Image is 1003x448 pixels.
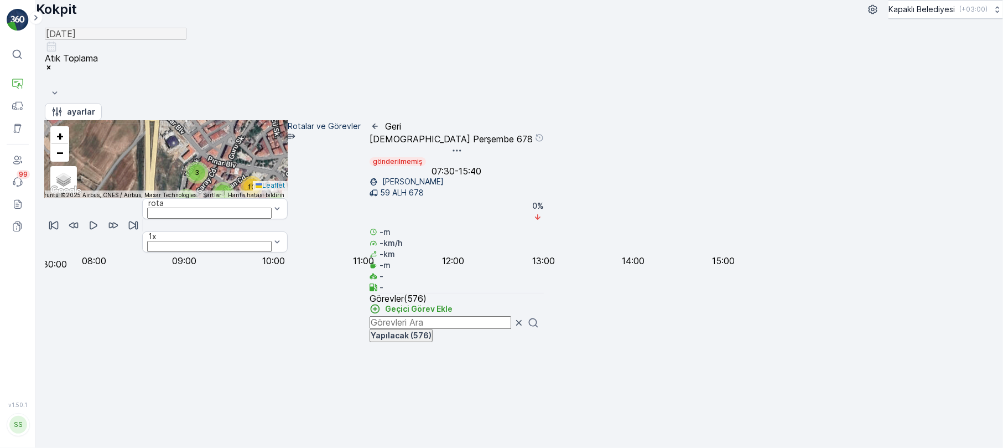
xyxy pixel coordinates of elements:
a: Şartlar (yeni sekmede açılır) [203,192,221,198]
a: Layers [51,167,76,192]
button: Yapılacak (576) [370,329,433,342]
div: Yardım Araç İkonu [535,133,544,144]
p: 10:00 [262,256,285,266]
span: + [56,128,64,143]
p: 08:00 [82,256,106,266]
span: 3 [221,189,225,197]
span: v 1.50.1 [7,401,29,408]
p: Geri [385,121,401,131]
div: 3 [212,182,234,204]
input: Görevleri veya konumu arayın [45,171,153,181]
p: -m [380,260,391,271]
p: -m [380,226,391,238]
a: Bu bölgeyi Google Haritalar'da açın (yeni pencerede açılır) [48,184,84,198]
div: 10 [241,176,263,198]
p: - [380,271,383,282]
p: [DEMOGRAPHIC_DATA] Perşembe 678 [370,134,533,144]
span: 3 [195,168,199,177]
p: -km/h [380,238,402,249]
p: 0 % [532,200,544,212]
p: 59 ALH 678 [380,187,424,198]
input: dd/mm/yyyy [45,28,186,40]
p: - [380,282,383,293]
p: 09:00 [172,256,196,266]
p: 13:00 [532,256,555,266]
div: 3 [175,189,198,211]
a: Geçici Görev Ekle [370,303,453,315]
p: 14:00 [622,256,645,266]
span: [PERSON_NAME] [52,121,106,130]
div: 3 [186,162,208,184]
div: Remove Atık Toplama [45,63,184,73]
p: -km [380,249,395,260]
p: Görevler ( 576 ) [370,293,544,303]
p: Kokpit [36,1,77,18]
p: Geçici Görev Ekle [385,303,453,315]
a: Uzaklaştır [51,144,68,161]
p: 07:30-15:40 [432,166,482,176]
div: rota [148,199,271,208]
summary: [PERSON_NAME] [45,121,288,146]
a: Leaflet [256,181,285,189]
p: ayarlar [67,106,95,117]
p: 12:00 [442,256,464,266]
a: Yakınlaştır [51,127,68,144]
p: 99 [19,170,28,179]
div: SS [9,416,27,434]
button: SS [7,410,29,439]
a: Harita hatası bildirin [228,192,284,198]
div: 1x [148,232,271,241]
p: 15:00 [712,256,735,266]
p: Rotalar ve Görevler [288,121,361,132]
img: logo [7,9,29,31]
input: Görevleri Ara [370,316,511,328]
a: 99 [7,171,29,193]
img: Google [48,184,84,198]
span: 10 [248,183,256,191]
p: [PERSON_NAME] [380,176,444,187]
div: Atık Toplama [45,53,184,63]
p: Yapılacak (576) [371,330,432,341]
p: 11:00 [353,256,374,266]
p: ( +03:00 ) [959,5,988,14]
a: Geri [370,121,401,132]
p: gönderilmemiş [372,157,424,166]
p: Kapaklı Belediyesi [888,4,955,15]
span: − [56,145,64,159]
summary: faaliyetler [45,146,288,171]
button: ayarlar [45,103,102,121]
p: 07:30:00 [30,259,67,269]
